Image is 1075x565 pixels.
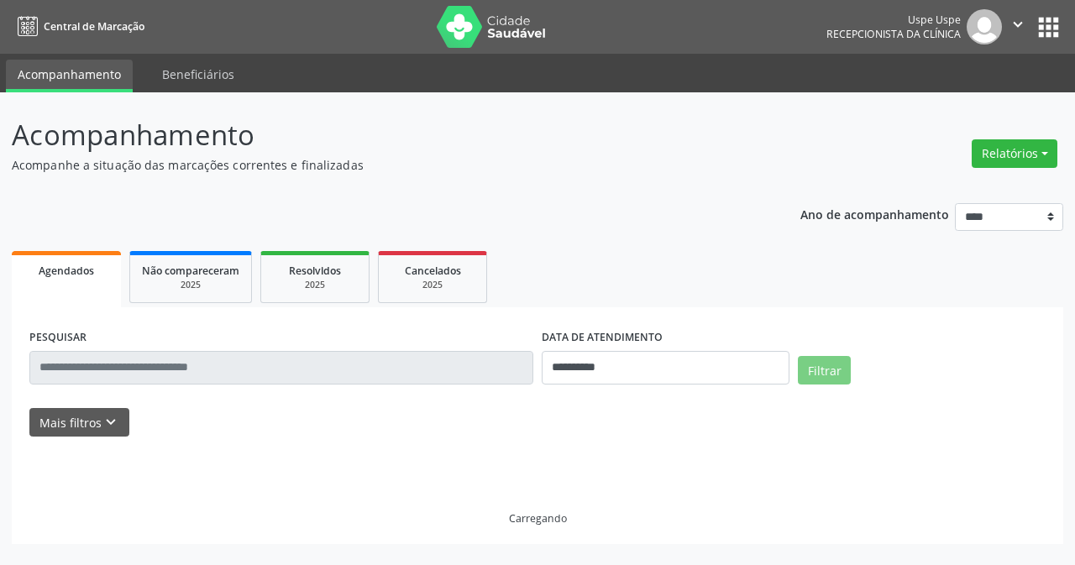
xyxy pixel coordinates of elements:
[39,264,94,278] span: Agendados
[142,279,239,291] div: 2025
[405,264,461,278] span: Cancelados
[102,413,120,432] i: keyboard_arrow_down
[150,60,246,89] a: Beneficiários
[6,60,133,92] a: Acompanhamento
[44,19,144,34] span: Central de Marcação
[972,139,1057,168] button: Relatórios
[273,279,357,291] div: 2025
[1009,15,1027,34] i: 
[142,264,239,278] span: Não compareceram
[12,13,144,40] a: Central de Marcação
[800,203,949,224] p: Ano de acompanhamento
[29,325,87,351] label: PESQUISAR
[798,356,851,385] button: Filtrar
[542,325,663,351] label: DATA DE ATENDIMENTO
[826,27,961,41] span: Recepcionista da clínica
[1002,9,1034,44] button: 
[29,408,129,437] button: Mais filtroskeyboard_arrow_down
[509,511,567,526] div: Carregando
[391,279,475,291] div: 2025
[967,9,1002,44] img: img
[1034,13,1063,42] button: apps
[12,156,747,174] p: Acompanhe a situação das marcações correntes e finalizadas
[826,13,961,27] div: Uspe Uspe
[289,264,341,278] span: Resolvidos
[12,114,747,156] p: Acompanhamento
